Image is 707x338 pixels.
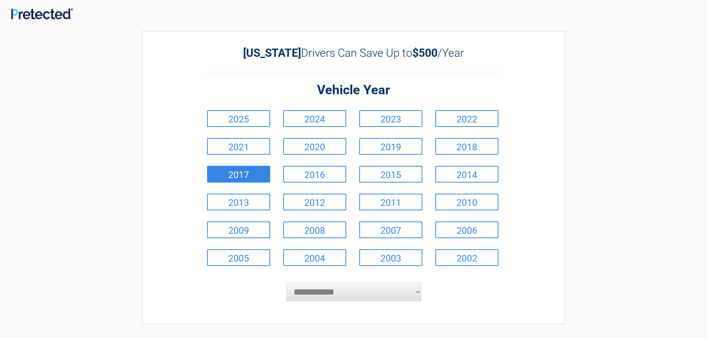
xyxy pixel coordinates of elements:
a: 2002 [435,249,498,266]
a: 2023 [359,110,422,127]
a: 2022 [435,110,498,127]
a: 2018 [435,138,498,155]
a: 2012 [283,194,346,210]
a: 2005 [207,249,270,266]
a: 2021 [207,138,270,155]
a: 2024 [283,110,346,127]
a: 2007 [359,221,422,238]
a: 2008 [283,221,346,238]
a: 2014 [435,166,498,183]
a: 2016 [283,166,346,183]
h2: Drivers Can Save Up to /Year [205,46,502,59]
a: 2003 [359,249,422,266]
a: 2009 [207,221,270,238]
a: 2004 [283,249,346,266]
a: 2015 [359,166,422,183]
a: 2010 [435,194,498,210]
img: Main Logo [11,8,73,19]
a: 2013 [207,194,270,210]
a: 2011 [359,194,422,210]
a: 2006 [435,221,498,238]
a: 2019 [359,138,422,155]
h2: Vehicle Year [205,82,502,99]
a: 2017 [207,166,270,183]
b: $500 [412,46,438,59]
a: 2025 [207,110,270,127]
b: [US_STATE] [243,46,301,59]
a: 2020 [283,138,346,155]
